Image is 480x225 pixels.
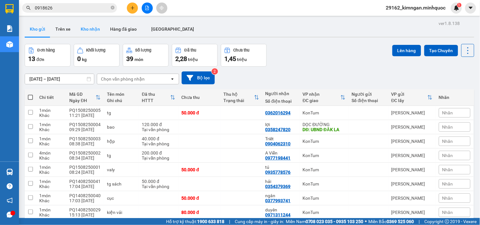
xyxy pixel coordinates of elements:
div: tg [107,110,135,115]
div: 1 món [39,179,63,184]
div: 0904062310 [265,141,291,146]
div: bao [107,125,135,130]
span: message [7,212,13,218]
th: Toggle SortBy [300,89,349,106]
div: 50.000 đ [182,110,217,115]
span: món [134,57,143,62]
div: tú [265,165,296,170]
div: 120.000 đ [142,122,175,127]
li: 649 [PERSON_NAME], Phường Kon Tum [59,15,265,23]
img: warehouse-icon [6,41,13,48]
div: Mã GD [69,92,96,97]
div: 08:24 [DATE] [69,170,101,175]
div: Chọn văn phòng nhận [101,76,145,82]
div: ver 1.8.138 [439,20,460,27]
div: Số lượng [135,48,152,52]
button: Tạo Chuyến [424,45,458,56]
span: kg [82,57,87,62]
div: Tại văn phòng [142,127,175,132]
div: VP nhận [303,92,340,97]
div: 0977198441 [265,155,291,161]
span: Nhãn [442,153,453,158]
img: solution-icon [6,25,13,32]
div: Khác [39,155,63,161]
div: [PERSON_NAME] [391,167,433,172]
div: 40.000 đ [142,136,175,141]
div: A Viễn [265,150,296,155]
button: Đơn hàng13đơn [25,44,71,67]
div: 1 món [39,122,63,127]
div: Đã thu [142,92,170,97]
div: 200.000 đ [142,150,175,155]
th: Toggle SortBy [139,89,178,106]
img: icon-new-feature [454,5,459,11]
img: warehouse-icon [6,169,13,175]
input: Tìm tên, số ĐT hoặc mã đơn [35,4,109,11]
div: PQ1408250029 [69,207,101,212]
div: 0971311244 [265,212,291,217]
span: Nhãn [442,139,453,144]
div: DĐ: UBND ĐĂK LA [303,127,346,132]
div: Chưa thu [182,95,217,100]
div: KonTum [303,153,346,158]
span: triệu [188,57,198,62]
span: copyright [445,219,449,224]
button: Số lượng39món [123,44,169,67]
div: Khác [39,184,63,189]
div: PQ1408250041 [69,179,101,184]
div: PQ1408250040 [69,193,101,198]
button: Trên xe [50,21,76,37]
div: Khối lượng [86,48,106,52]
div: DỌC ĐƯỜNG [303,122,346,127]
div: 0358247820 [265,127,291,132]
span: close-circle [111,6,115,9]
svg: open [170,76,175,82]
span: Nhãn [442,125,453,130]
div: ngân [265,193,296,198]
span: | [419,218,420,225]
button: plus [127,3,138,14]
div: KonTum [303,139,346,144]
span: plus [130,6,135,10]
div: PQ1508250003 [69,136,101,141]
div: PQ1508250005 [69,108,101,113]
div: [PERSON_NAME] [391,196,433,201]
span: | [229,218,230,225]
div: 08:34 [DATE] [69,155,101,161]
img: logo.jpg [8,8,40,40]
div: Khác [39,198,63,203]
div: PQ1508250002 [69,150,101,155]
div: [PERSON_NAME] [391,125,433,130]
span: Hỗ trợ kỹ thuật: [166,218,224,225]
div: cục [107,196,135,201]
div: 1 món [39,207,63,212]
div: 50.000 đ [182,196,217,201]
div: [PERSON_NAME] [391,110,433,115]
div: 0354379369 [265,184,291,189]
div: 50.000 đ [142,179,175,184]
div: Khác [39,170,63,175]
div: Đơn hàng [37,48,55,52]
strong: 0708 023 035 - 0935 103 250 [306,219,364,224]
span: Nhãn [442,196,453,201]
div: Ghi chú [107,98,135,103]
span: đơn [36,57,44,62]
div: Ngày ĐH [69,98,96,103]
span: Nhãn [442,167,453,172]
span: notification [7,198,13,204]
div: 1 món [39,136,63,141]
span: 1 [458,3,460,7]
div: tg [107,153,135,158]
div: Chưa thu [234,48,250,52]
button: Khối lượng0kg [74,44,120,67]
strong: 0369 525 060 [387,219,414,224]
button: Hàng đã giao [105,21,142,37]
span: Nhãn [442,110,453,115]
th: Toggle SortBy [66,89,104,106]
span: caret-down [468,5,474,11]
div: 1 món [39,108,63,113]
div: duyên [265,207,296,212]
div: 1 món [39,165,63,170]
span: Nhãn [442,181,453,186]
button: Chưa thu1,45 triệu [221,44,267,67]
